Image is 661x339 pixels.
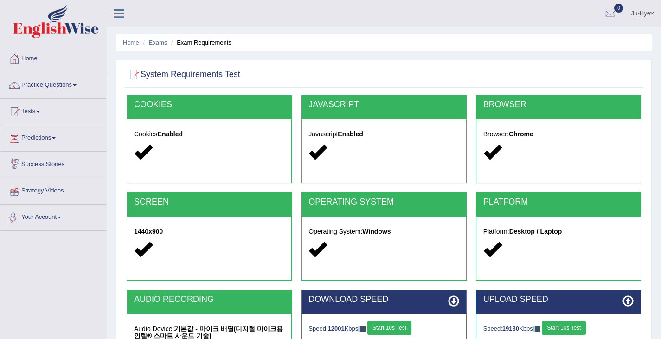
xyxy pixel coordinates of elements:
h5: Javascript [308,131,459,138]
img: ajax-loader-fb-connection.gif [358,326,366,332]
a: Success Stories [0,152,106,175]
img: ajax-loader-fb-connection.gif [533,326,540,332]
a: Tests [0,99,106,122]
div: Speed: Kbps [308,321,459,337]
strong: Enabled [338,130,363,138]
h2: System Requirements Test [127,68,240,82]
li: Exam Requirements [169,38,231,47]
h2: PLATFORM [483,198,634,207]
strong: Enabled [158,130,183,138]
h2: OPERATING SYSTEM [308,198,459,207]
h2: SCREEN [134,198,284,207]
strong: Desktop / Laptop [509,228,562,235]
h5: Browser: [483,131,634,138]
h2: UPLOAD SPEED [483,295,634,304]
h2: COOKIES [134,100,284,109]
h5: Operating System: [308,228,459,235]
h2: DOWNLOAD SPEED [308,295,459,304]
strong: Windows [362,228,391,235]
a: Exams [149,39,167,46]
button: Start 10s Test [367,321,411,335]
button: Start 10s Test [542,321,586,335]
a: Practice Questions [0,72,106,96]
a: Your Account [0,205,106,228]
a: Home [0,46,106,69]
strong: Chrome [509,130,533,138]
h2: AUDIO RECORDING [134,295,284,304]
a: Home [123,39,139,46]
span: 0 [614,4,623,13]
strong: 12001 [328,325,345,332]
h2: BROWSER [483,100,634,109]
h5: Platform: [483,228,634,235]
a: Predictions [0,125,106,148]
a: Strategy Videos [0,178,106,201]
strong: 1440x900 [134,228,163,235]
h2: JAVASCRIPT [308,100,459,109]
h5: Cookies [134,131,284,138]
strong: 19130 [502,325,519,332]
div: Speed: Kbps [483,321,634,337]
